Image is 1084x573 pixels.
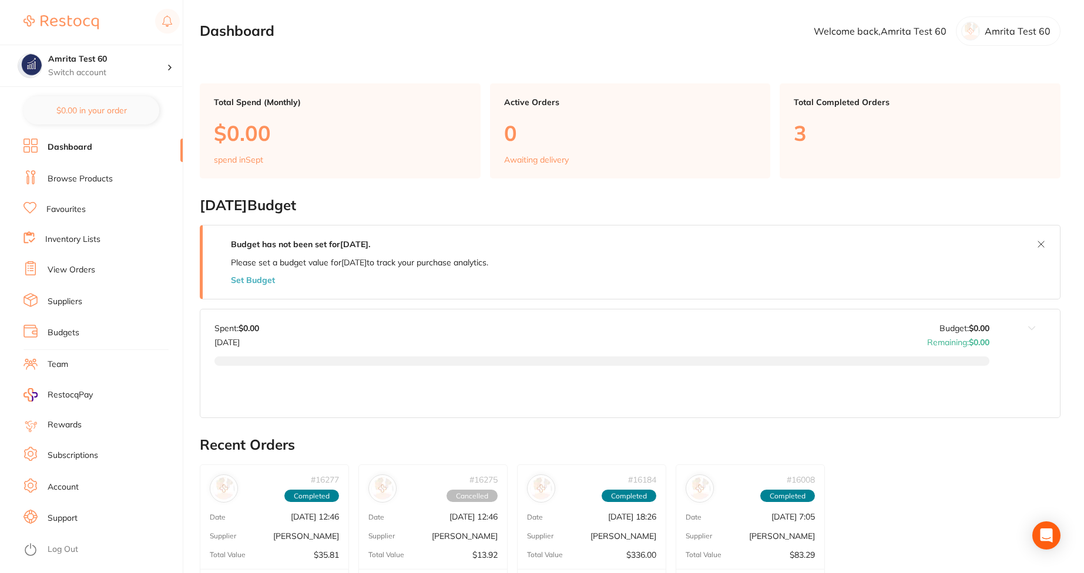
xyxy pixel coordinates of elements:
[469,475,498,484] p: # 16275
[939,323,989,333] p: Budget:
[210,532,236,540] p: Supplier
[48,544,78,555] a: Log Out
[24,388,38,402] img: RestocqPay
[626,550,656,559] p: $336.00
[985,26,1051,36] p: Amrita Test 60
[504,155,569,164] p: Awaiting delivery
[48,513,78,524] a: Support
[602,490,656,503] span: Completed
[48,264,95,276] a: View Orders
[46,204,86,215] a: Favourites
[368,551,404,559] p: Total Value
[628,475,656,484] p: # 16184
[24,15,99,29] img: Restocq Logo
[214,323,259,333] p: Spent:
[590,531,656,541] p: [PERSON_NAME]
[969,337,989,348] strong: $0.00
[686,532,712,540] p: Supplier
[927,333,989,347] p: Remaining:
[689,477,711,500] img: Adam Dental
[449,512,498,521] p: [DATE] 12:46
[48,389,93,401] span: RestocqPay
[24,9,99,36] a: Restocq Logo
[368,513,384,521] p: Date
[530,477,552,500] img: Adam Dental
[200,83,481,178] a: Total Spend (Monthly)$0.00spend inSept
[794,97,1046,107] p: Total Completed Orders
[24,388,93,402] a: RestocqPay
[504,121,757,145] p: 0
[490,83,771,178] a: Active Orders0Awaiting delivery
[200,197,1060,214] h2: [DATE] Budget
[48,53,167,65] h4: Amrita Test 60
[239,323,259,333] strong: $0.00
[231,258,488,267] p: Please set a budget value for [DATE] to track your purchase analytics.
[284,490,339,503] span: Completed
[749,531,815,541] p: [PERSON_NAME]
[231,275,275,285] button: Set Budget
[231,239,370,250] strong: Budget has not been set for [DATE] .
[371,477,394,500] img: Adam Dental
[48,296,82,308] a: Suppliers
[686,551,721,559] p: Total Value
[447,490,498,503] span: Cancelled
[214,155,263,164] p: spend in Sept
[608,512,656,521] p: [DATE] 18:26
[48,173,113,185] a: Browse Products
[48,419,82,431] a: Rewards
[210,513,226,521] p: Date
[48,67,167,79] p: Switch account
[210,551,246,559] p: Total Value
[814,26,947,36] p: Welcome back, Amrita Test 60
[214,121,467,145] p: $0.00
[200,23,274,39] h2: Dashboard
[472,550,498,559] p: $13.92
[48,450,98,461] a: Subscriptions
[311,475,339,484] p: # 16277
[790,550,815,559] p: $83.29
[771,512,815,521] p: [DATE] 7:05
[48,481,79,493] a: Account
[969,323,989,333] strong: $0.00
[760,490,815,503] span: Completed
[45,234,100,245] a: Inventory Lists
[214,97,467,107] p: Total Spend (Monthly)
[18,54,42,77] img: Amrita Test 60
[527,513,543,521] p: Date
[527,551,563,559] p: Total Value
[787,475,815,484] p: # 16008
[48,359,68,370] a: Team
[314,550,339,559] p: $35.81
[214,333,259,347] p: [DATE]
[48,327,79,339] a: Budgets
[24,96,159,124] button: $0.00 in your order
[432,531,498,541] p: [PERSON_NAME]
[1032,521,1060,550] div: Open Intercom Messenger
[504,97,757,107] p: Active Orders
[48,141,92,153] a: Dashboard
[686,513,702,521] p: Date
[368,532,395,540] p: Supplier
[273,531,339,541] p: [PERSON_NAME]
[213,477,235,500] img: Henry Schein Halas
[291,512,339,521] p: [DATE] 12:46
[24,541,179,559] button: Log Out
[200,437,1060,453] h2: Recent Orders
[794,121,1046,145] p: 3
[780,83,1060,178] a: Total Completed Orders3
[527,532,553,540] p: Supplier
